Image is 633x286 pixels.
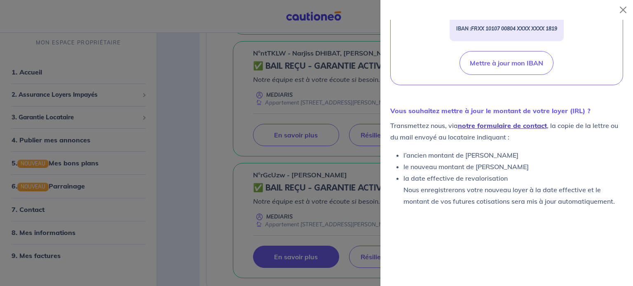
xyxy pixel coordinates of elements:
[617,3,630,16] button: Close
[403,172,623,207] li: la date effective de revalorisation Nous enregistrerons votre nouveau loyer à la date effective e...
[390,107,591,115] strong: Vous souhaitez mettre à jour le montant de votre loyer (IRL) ?
[403,149,623,161] li: l’ancien montant de [PERSON_NAME]
[390,120,623,143] p: Transmettez nous, via , la copie de la lettre ou du mail envoyé au locataire indiquant :
[403,161,623,172] li: le nouveau montant de [PERSON_NAME]
[458,121,547,130] a: notre formulaire de contact
[456,26,557,32] strong: IBAN :
[471,26,557,32] em: FRXX 10107 00804 XXXX XXXX 1819
[460,51,553,75] button: Mettre à jour mon IBAN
